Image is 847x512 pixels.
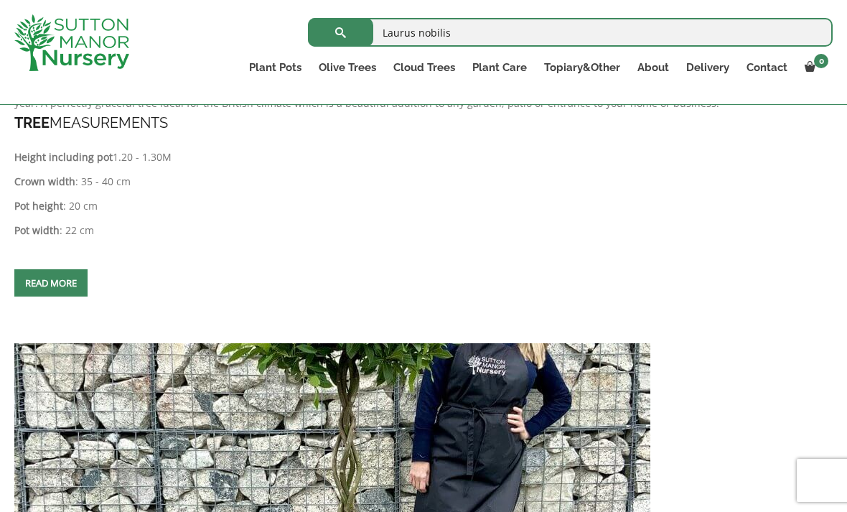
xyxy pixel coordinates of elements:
[14,199,63,213] strong: Pot height
[14,112,833,134] h4: MEASUREMENTS
[629,57,678,78] a: About
[14,149,833,166] p: 1.20 - 1.30M
[814,54,828,68] span: 0
[464,57,535,78] a: Plant Care
[240,57,310,78] a: Plant Pots
[14,30,833,239] div: Available in many sizes! With its all year round beautiful evergreen leaves, which can be used to...
[14,14,129,71] img: logo
[385,57,464,78] a: Cloud Trees
[738,57,796,78] a: Contact
[310,57,385,78] a: Olive Trees
[14,223,60,237] strong: Pot width
[535,57,629,78] a: Topiary&Other
[308,18,833,47] input: Search...
[14,114,50,131] strong: TREE
[14,222,833,239] p: : 22 cm
[796,57,833,78] a: 0
[14,490,650,503] a: Laurus Nobilis - Bay Tree Thick Plaited Stem XL (1.65 - 1.75M)
[14,173,833,190] p: : 35 - 40 cm
[14,174,75,188] strong: Crown width
[678,57,738,78] a: Delivery
[14,269,88,297] a: Read more
[14,150,113,164] strong: Height including pot
[14,197,833,215] p: : 20 cm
